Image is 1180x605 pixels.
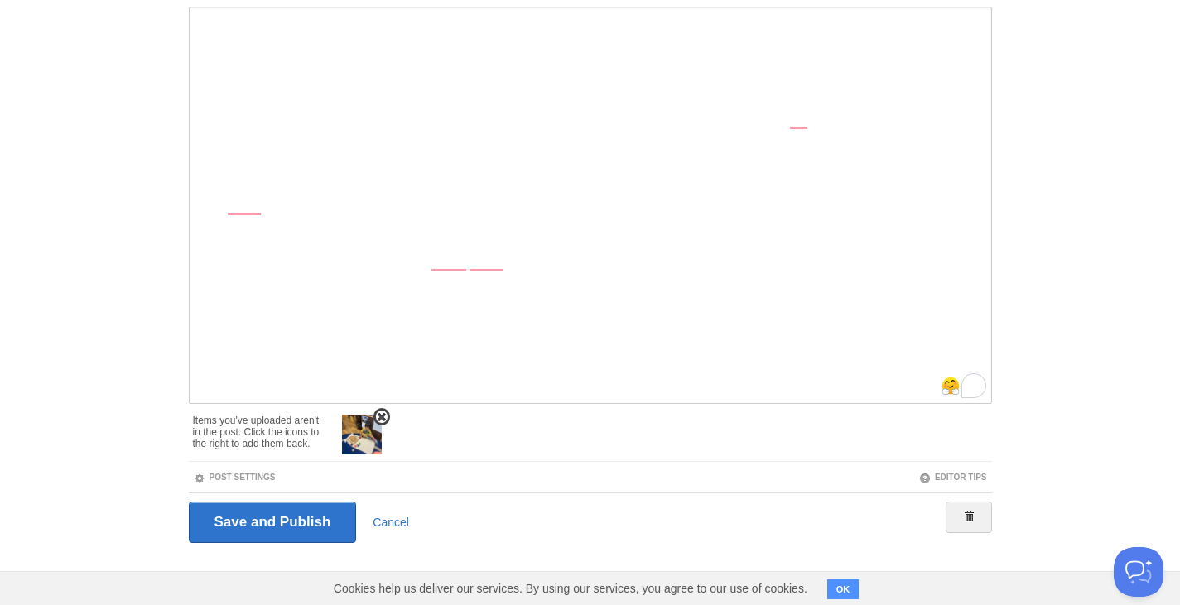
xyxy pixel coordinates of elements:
[342,415,382,454] img: thumb_IMG_0308.jpeg
[189,502,357,543] input: Save and Publish
[317,572,824,605] span: Cookies help us deliver our services. By using our services, you agree to our use of cookies.
[1114,547,1163,597] iframe: Help Scout Beacon - Open
[827,579,860,599] button: OK
[373,516,409,529] a: Cancel
[194,473,276,482] a: Post Settings
[193,406,326,449] div: Items you've uploaded aren't in the post. Click the icons to the right to add them back.
[919,473,987,482] a: Editor Tips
